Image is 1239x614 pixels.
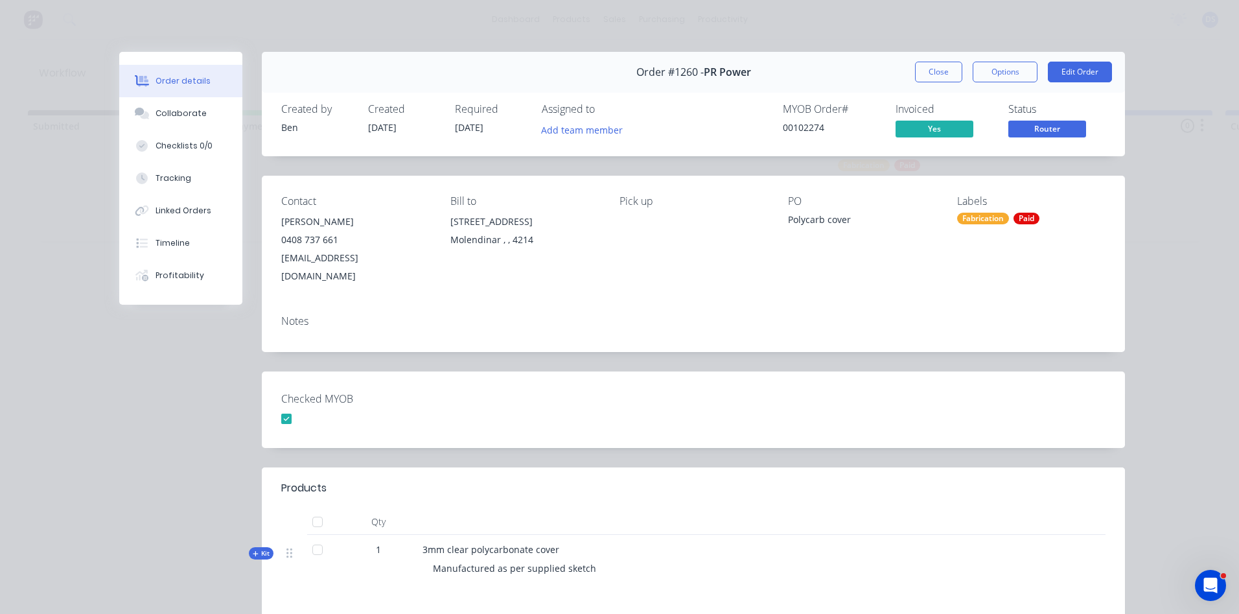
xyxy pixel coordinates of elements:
div: Linked Orders [156,205,211,217]
span: [DATE] [368,121,397,134]
span: PR Power [704,66,751,78]
div: Invoiced [896,103,993,115]
div: [STREET_ADDRESS]Molendinar , , 4214 [450,213,599,254]
div: Kit [249,547,273,560]
div: Order details [156,75,211,87]
div: Qty [340,509,417,535]
div: Checklists 0/0 [156,140,213,152]
div: Status [1008,103,1106,115]
div: Timeline [156,237,190,249]
div: Required [455,103,526,115]
button: Tracking [119,162,242,195]
button: Linked Orders [119,195,242,227]
span: Kit [253,549,270,558]
div: [STREET_ADDRESS] [450,213,599,231]
div: Collaborate [156,108,207,119]
div: PO [788,195,936,207]
div: Contact [281,195,430,207]
div: [EMAIL_ADDRESS][DOMAIN_NAME] [281,249,430,285]
div: Polycarb cover [788,213,936,231]
span: 3mm clear polycarbonate cover [423,543,559,556]
span: Manufactured as per supplied sketch [433,562,596,574]
div: Notes [281,315,1106,327]
div: MYOB Order # [783,103,880,115]
div: Bill to [450,195,599,207]
span: Router [1008,121,1086,137]
div: Labels [957,195,1106,207]
div: Assigned to [542,103,671,115]
div: [PERSON_NAME] [281,213,430,231]
button: Timeline [119,227,242,259]
div: Ben [281,121,353,134]
div: Paid [1013,213,1039,224]
span: 1 [376,543,381,556]
div: 0408 737 661 [281,231,430,249]
button: Collaborate [119,97,242,130]
span: [DATE] [455,121,483,134]
div: Profitability [156,270,204,281]
div: Tracking [156,172,191,184]
div: Fabrication [957,213,1009,224]
div: Pick up [619,195,768,207]
button: Order details [119,65,242,97]
button: Edit Order [1048,62,1112,82]
div: [PERSON_NAME]0408 737 661[EMAIL_ADDRESS][DOMAIN_NAME] [281,213,430,285]
button: Profitability [119,259,242,292]
label: Checked MYOB [281,391,443,407]
button: Close [915,62,962,82]
button: Options [973,62,1037,82]
iframe: Intercom live chat [1195,570,1226,601]
div: 00102274 [783,121,880,134]
button: Router [1008,121,1086,140]
span: Order #1260 - [636,66,704,78]
div: Molendinar , , 4214 [450,231,599,249]
button: Checklists 0/0 [119,130,242,162]
button: Add team member [542,121,630,138]
button: Add team member [535,121,630,138]
div: Created by [281,103,353,115]
div: Created [368,103,439,115]
span: Yes [896,121,973,137]
div: Products [281,480,327,496]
